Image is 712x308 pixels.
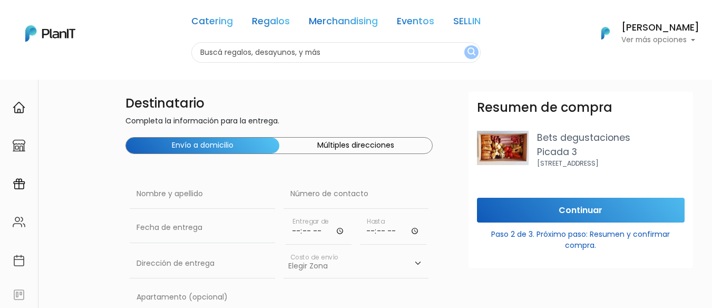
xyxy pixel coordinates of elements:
[453,17,481,30] a: SELLIN
[130,179,275,209] input: Nombre y apellido
[13,254,25,267] img: calendar-87d922413cdce8b2cf7b7f5f62616a5cf9e4887200fb71536465627b3292af00.svg
[13,216,25,228] img: people-662611757002400ad9ed0e3c099ab2801c6687ba6c219adb57efc949bc21e19d.svg
[13,101,25,114] img: home-e721727adea9d79c4d83392d1f703f7f8bce08238fde08b1acbfd93340b81755.svg
[125,115,433,129] p: Completa la información para la entrega.
[13,288,25,301] img: feedback-78b5a0c8f98aac82b08bfc38622c3050aee476f2c9584af64705fc4e61158814.svg
[279,138,433,153] button: Múltiples direcciones
[126,138,279,153] button: Envío a domicilio
[594,22,617,45] img: PlanIt Logo
[25,25,75,42] img: PlanIt Logo
[13,178,25,190] img: campaigns-02234683943229c281be62815700db0a1741e53638e28bf9629b52c665b00959.svg
[13,139,25,152] img: marketplace-4ceaa7011d94191e9ded77b95e3339b90024bf715f7c57f8cf31f2d8c509eaba.svg
[125,96,433,111] h4: Destinatario
[537,159,685,168] p: [STREET_ADDRESS]
[130,249,275,278] input: Dirección de entrega
[477,131,529,165] img: Picada_para_2.jpeg
[191,17,233,30] a: Catering
[621,23,699,33] h6: [PERSON_NAME]
[309,17,378,30] a: Merchandising
[537,131,685,145] p: Bets degustaciones
[252,17,290,30] a: Regalos
[477,198,685,223] input: Continuar
[191,42,481,63] input: Buscá regalos, desayunos, y más
[477,100,612,115] h3: Resumen de compra
[130,213,275,243] input: Fecha de entrega
[537,145,685,159] p: Picada 3
[360,213,426,245] input: Hasta
[467,47,475,57] img: search_button-432b6d5273f82d61273b3651a40e1bd1b912527efae98b1b7a1b2c0702e16a8d.svg
[286,213,352,245] input: Horario
[397,17,434,30] a: Eventos
[621,36,699,44] p: Ver más opciones
[588,20,699,47] button: PlanIt Logo [PERSON_NAME] Ver más opciones
[477,225,685,251] p: Paso 2 de 3. Próximo paso: Resumen y confirmar compra.
[284,179,429,209] input: Número de contacto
